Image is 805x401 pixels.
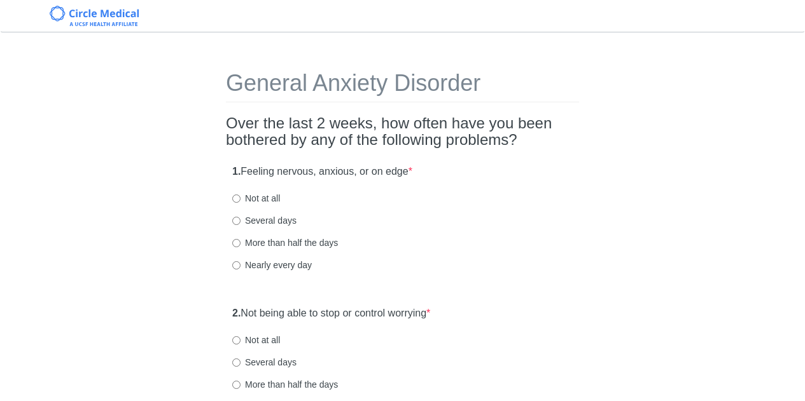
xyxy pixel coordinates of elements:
[232,261,241,269] input: Nearly every day
[232,166,241,177] strong: 1.
[232,259,312,271] label: Nearly every day
[232,217,241,225] input: Several days
[232,356,297,369] label: Several days
[232,334,280,346] label: Not at all
[226,71,579,102] h1: General Anxiety Disorder
[232,378,338,391] label: More than half the days
[232,239,241,247] input: More than half the days
[232,214,297,227] label: Several days
[232,358,241,367] input: Several days
[232,381,241,389] input: More than half the days
[50,6,139,26] img: Circle Medical Logo
[232,308,241,318] strong: 2.
[232,165,412,179] label: Feeling nervous, anxious, or on edge
[232,336,241,344] input: Not at all
[232,306,430,321] label: Not being able to stop or control worrying
[232,192,280,205] label: Not at all
[232,236,338,249] label: More than half the days
[226,115,579,149] h2: Over the last 2 weeks, how often have you been bothered by any of the following problems?
[232,194,241,203] input: Not at all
